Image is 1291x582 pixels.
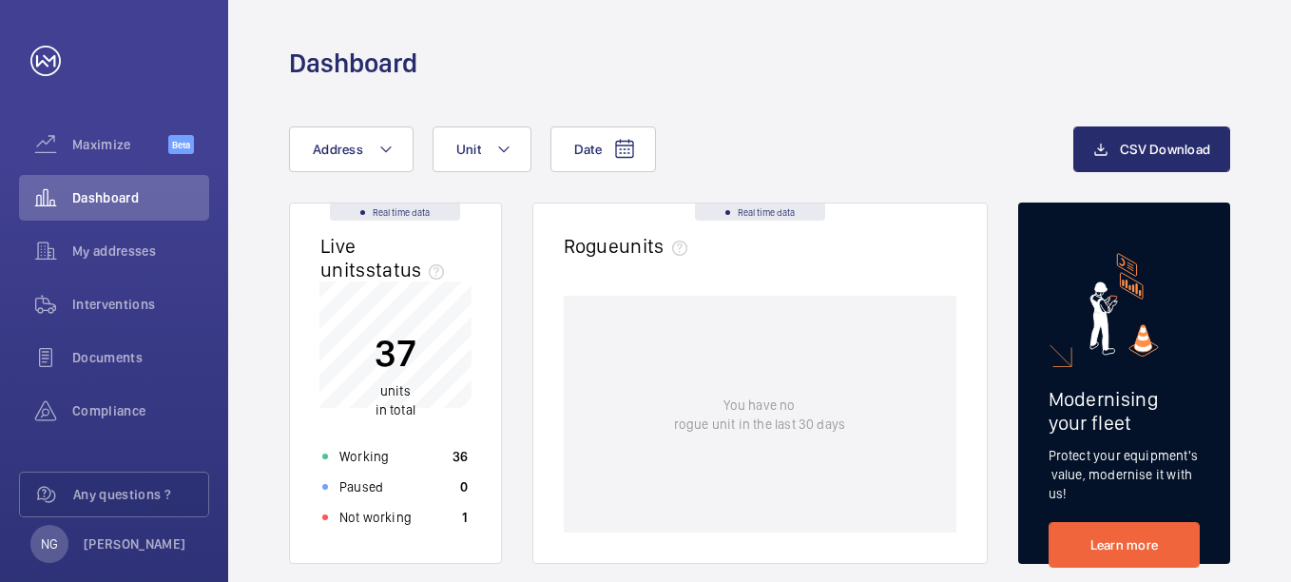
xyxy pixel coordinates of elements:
div: Real time data [695,204,825,221]
p: You have no rogue unit in the last 30 days [674,396,845,434]
h2: Modernising your fleet [1049,387,1201,435]
p: Protect your equipment's value, modernise it with us! [1049,446,1201,503]
div: Real time data [330,204,460,221]
span: Dashboard [72,188,209,207]
p: 1 [462,508,468,527]
button: Date [550,126,656,172]
p: Paused [339,477,383,496]
h2: Rogue [564,234,695,258]
p: Not working [339,508,412,527]
p: 37 [375,329,416,377]
button: Unit [433,126,531,172]
span: Interventions [72,295,209,314]
p: in total [375,381,416,419]
span: Address [313,142,363,157]
span: Beta [168,135,194,154]
span: CSV Download [1120,142,1210,157]
span: Maximize [72,135,168,154]
span: Date [574,142,602,157]
a: Learn more [1049,522,1201,568]
p: 36 [453,447,469,466]
span: status [366,258,453,281]
button: CSV Download [1073,126,1230,172]
p: NG [41,534,58,553]
h1: Dashboard [289,46,417,81]
span: Compliance [72,401,209,420]
span: Documents [72,348,209,367]
span: units [619,234,695,258]
button: Address [289,126,414,172]
h2: Live units [320,234,452,281]
span: Unit [456,142,481,157]
span: units [380,383,411,398]
span: Any questions ? [73,485,208,504]
p: [PERSON_NAME] [84,534,186,553]
span: My addresses [72,242,209,261]
p: 0 [460,477,468,496]
img: marketing-card.svg [1089,253,1159,357]
p: Working [339,447,389,466]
